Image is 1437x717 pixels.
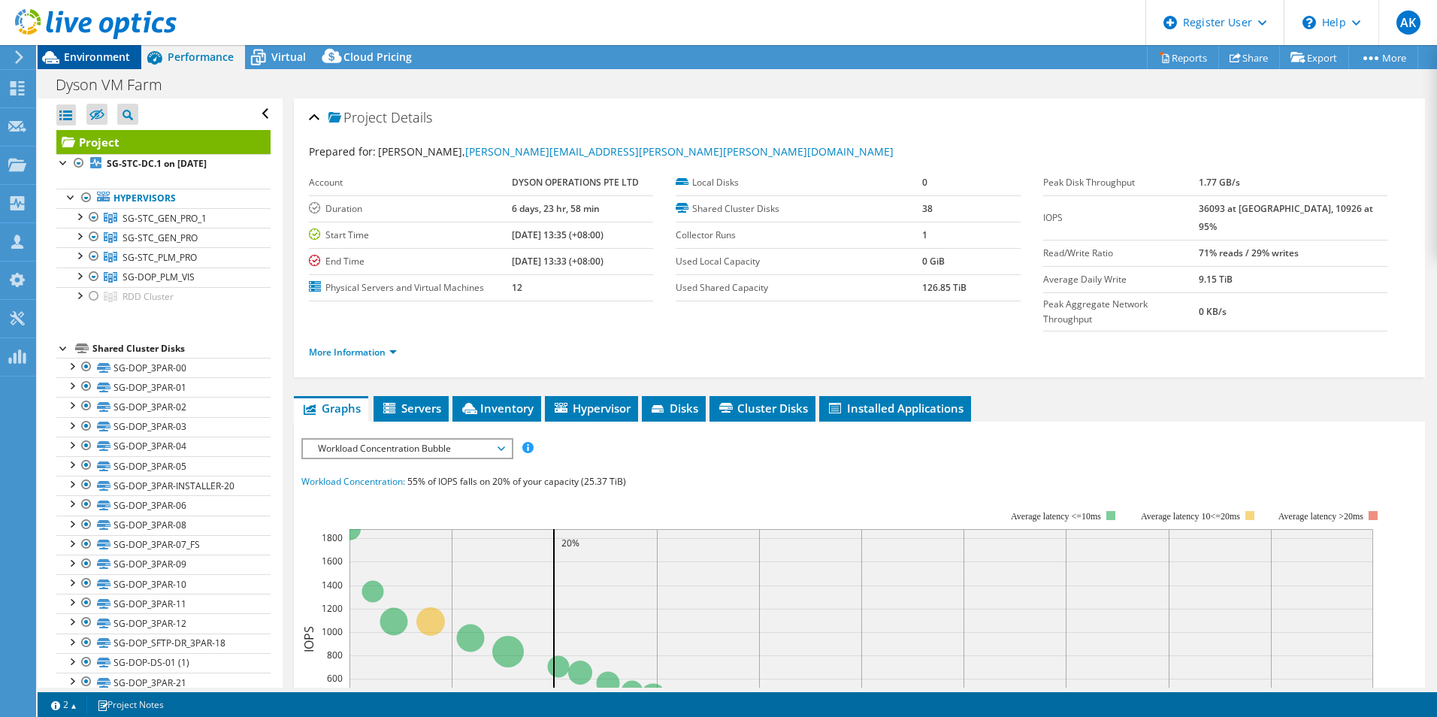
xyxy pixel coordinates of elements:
span: AK [1396,11,1420,35]
b: [DATE] 13:33 (+08:00) [512,255,604,268]
b: 126.85 TiB [922,281,967,294]
text: 20% [561,537,579,549]
a: Project Notes [86,695,174,714]
label: Used Shared Capacity [676,280,922,295]
a: Project [56,130,271,154]
h1: Dyson VM Farm [49,77,186,93]
span: RDD Cluster [123,290,174,303]
b: 6 days, 23 hr, 58 min [512,202,600,215]
a: SG-DOP_3PAR-08 [56,516,271,535]
a: SG-DOP_3PAR-07_FS [56,535,271,555]
label: Read/Write Ratio [1043,246,1200,261]
a: More [1348,46,1418,69]
b: 0 [922,176,927,189]
label: Account [309,175,512,190]
text: Average latency >20ms [1278,511,1363,522]
span: Details [391,108,432,126]
label: Prepared for: [309,144,376,159]
a: SG-DOP_PLM_VIS [56,268,271,287]
label: IOPS [1043,210,1200,225]
text: 1600 [322,555,343,567]
label: Shared Cluster Disks [676,201,922,216]
span: SG-DOP_PLM_VIS [123,271,195,283]
text: 600 [327,672,343,685]
b: SG-STC-DC.1 on [DATE] [107,157,207,170]
a: SG-DOP_SFTP-DR_3PAR-18 [56,634,271,653]
a: SG-DOP_3PAR-01 [56,377,271,397]
span: Performance [168,50,234,64]
a: SG-DOP_3PAR-11 [56,594,271,613]
a: SG-DOP_3PAR-09 [56,555,271,574]
a: RDD Cluster [56,287,271,307]
a: SG-DOP_3PAR-12 [56,613,271,633]
tspan: Average latency 10<=20ms [1141,511,1240,522]
a: SG-STC_GEN_PRO [56,228,271,247]
b: [DATE] 13:35 (+08:00) [512,228,604,241]
span: Workload Concentration: [301,475,405,488]
label: Duration [309,201,512,216]
a: Share [1218,46,1280,69]
b: DYSON OPERATIONS PTE LTD [512,176,639,189]
a: SG-DOP_3PAR-04 [56,437,271,456]
span: SG-STC_GEN_PRO [123,231,198,244]
b: 1 [922,228,927,241]
text: 800 [327,649,343,661]
a: Export [1279,46,1349,69]
a: SG-DOP_3PAR-10 [56,574,271,594]
a: SG-DOP_3PAR-05 [56,456,271,476]
span: 55% of IOPS falls on 20% of your capacity (25.37 TiB) [407,475,626,488]
svg: \n [1302,16,1316,29]
span: Hypervisor [552,401,631,416]
span: Workload Concentration Bubble [310,440,504,458]
label: Peak Aggregate Network Throughput [1043,297,1200,327]
label: Physical Servers and Virtual Machines [309,280,512,295]
b: 12 [512,281,522,294]
b: 0 GiB [922,255,945,268]
a: Reports [1147,46,1219,69]
label: Peak Disk Throughput [1043,175,1200,190]
a: SG-DOP_3PAR-03 [56,417,271,437]
a: SG-STC_GEN_PRO_1 [56,208,271,228]
label: Start Time [309,228,512,243]
a: [PERSON_NAME][EMAIL_ADDRESS][PERSON_NAME][PERSON_NAME][DOMAIN_NAME] [465,144,894,159]
b: 36093 at [GEOGRAPHIC_DATA], 10926 at 95% [1199,202,1373,233]
span: Cluster Disks [717,401,808,416]
a: 2 [41,695,87,714]
span: Project [328,110,387,126]
span: SG-STC_GEN_PRO_1 [123,212,207,225]
a: Hypervisors [56,189,271,208]
a: SG-DOP-DS-01 (1) [56,653,271,673]
a: SG-STC-DC.1 on [DATE] [56,154,271,174]
a: SG-DOP_3PAR-21 [56,673,271,692]
b: 1.77 GB/s [1199,176,1240,189]
a: More Information [309,346,397,358]
label: Average Daily Write [1043,272,1200,287]
b: 0 KB/s [1199,305,1227,318]
span: Graphs [301,401,361,416]
span: Servers [381,401,441,416]
text: 1400 [322,579,343,591]
span: Inventory [460,401,534,416]
span: [PERSON_NAME], [378,144,894,159]
text: 1800 [322,531,343,544]
label: Collector Runs [676,228,922,243]
span: Environment [64,50,130,64]
text: IOPS [301,626,317,652]
span: SG-STC_PLM_PRO [123,251,197,264]
a: SG-DOP_3PAR-02 [56,397,271,416]
a: SG-DOP_3PAR-06 [56,495,271,515]
span: Installed Applications [827,401,964,416]
label: Local Disks [676,175,922,190]
div: Shared Cluster Disks [92,340,271,358]
tspan: Average latency <=10ms [1011,511,1101,522]
b: 9.15 TiB [1199,273,1233,286]
a: SG-DOP_3PAR-INSTALLER-20 [56,476,271,495]
b: 38 [922,202,933,215]
label: End Time [309,254,512,269]
text: 1000 [322,625,343,638]
span: Cloud Pricing [343,50,412,64]
a: SG-STC_PLM_PRO [56,247,271,267]
span: Disks [649,401,698,416]
b: 71% reads / 29% writes [1199,247,1299,259]
text: 1200 [322,602,343,615]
